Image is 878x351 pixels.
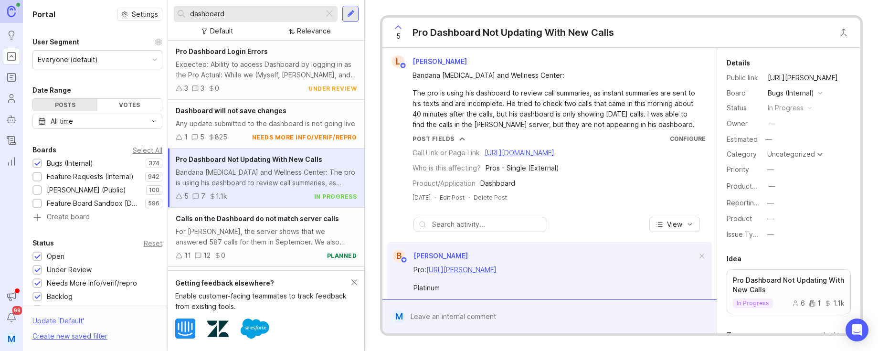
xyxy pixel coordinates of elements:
[51,116,73,127] div: All time
[393,250,405,262] div: B
[3,309,20,326] button: Notifications
[486,163,559,173] div: Pros - Single (External)
[200,132,204,142] div: 5
[184,250,191,261] div: 11
[468,193,470,202] div: ·
[12,306,22,315] span: 99
[144,241,162,246] div: Reset
[762,133,775,146] div: —
[176,214,339,223] span: Calls on the Dashboard do not match server calls
[670,135,706,142] a: Configure
[727,230,762,238] label: Issue Type
[176,59,357,80] div: Expected: Ability to access Dashboard by logging in as the Pro Actual: While we (Myself, [PERSON_...
[765,72,841,84] a: [URL][PERSON_NAME]
[168,100,364,149] a: Dashboard will not save changesAny update submitted to the dashboard is not going live15825needs ...
[32,213,162,222] a: Create board
[32,36,79,48] div: User Segment
[727,253,741,265] div: Idea
[221,250,225,261] div: 0
[480,178,515,189] div: Dashboard
[727,165,749,173] label: Priority
[47,265,92,275] div: Under Review
[175,319,195,339] img: Intercom logo
[737,299,769,307] p: in progress
[413,163,481,173] div: Who is this affecting?
[175,291,351,312] div: Enable customer-facing teammates to track feedback from existing tools.
[184,191,189,202] div: 5
[3,111,20,128] a: Autopilot
[846,319,868,341] div: Open Intercom Messenger
[3,132,20,149] a: Changelog
[413,70,697,81] div: Bandana [MEDICAL_DATA] and Wellness Center:
[400,62,407,69] img: member badge
[7,6,16,17] img: Canny Home
[834,23,853,42] button: Close button
[727,103,760,113] div: Status
[413,178,476,189] div: Product/Application
[176,155,322,163] span: Pro Dashboard Not Updating With New Calls
[727,199,778,207] label: Reporting Team
[168,267,364,326] a: OC Dashboard DiscrepancyNeed to see real conversions in the dashboard, but they are showing as re...
[252,133,357,141] div: needs more info/verif/repro
[792,300,805,307] div: 6
[97,99,162,111] div: Votes
[147,117,162,125] svg: toggle icon
[32,85,71,96] div: Date Range
[727,182,777,190] label: ProductboardID
[176,226,357,247] div: For [PERSON_NAME], the server shows that we answered 587 calls for them in September. We also bil...
[432,219,542,230] input: Search activity...
[413,193,431,202] a: [DATE]
[727,73,760,83] div: Public link
[203,250,211,261] div: 12
[168,208,364,267] a: Calls on the Dashboard do not match server callsFor [PERSON_NAME], the server shows that we answe...
[809,300,821,307] div: 1
[3,330,20,347] button: M
[434,193,436,202] div: ·
[386,55,475,68] a: L[PERSON_NAME]
[47,291,73,302] div: Backlog
[314,192,357,201] div: in progress
[33,99,97,111] div: Posts
[485,149,554,157] a: [URL][DOMAIN_NAME]
[440,193,465,202] div: Edit Post
[168,41,364,100] a: Pro Dashboard Login ErrorsExpected: Ability to access Dashboard by logging in as the Pro Actual: ...
[413,265,696,275] div: Pro:
[3,153,20,170] a: Reporting
[176,47,268,55] span: Pro Dashboard Login Errors
[733,276,845,295] p: Pro Dashboard Not Updating With New Calls
[148,160,159,167] p: 374
[768,88,814,98] div: Bugs (Internal)
[133,148,162,153] div: Select All
[413,252,468,260] span: [PERSON_NAME]
[132,10,158,19] span: Settings
[387,250,468,262] a: B[PERSON_NAME]
[392,55,404,68] div: L
[667,220,682,229] span: View
[413,135,465,143] button: Post Fields
[32,237,54,249] div: Status
[401,256,408,264] img: member badge
[117,8,162,21] a: Settings
[32,316,84,331] div: Update ' Default '
[727,214,752,223] label: Product
[3,288,20,305] button: Announcements
[201,191,205,202] div: 7
[767,151,815,158] div: Uncategorized
[822,330,851,340] div: Add tags
[393,310,405,323] div: M
[769,181,775,191] div: —
[215,83,219,94] div: 0
[727,88,760,98] div: Board
[767,213,774,224] div: —
[210,26,233,36] div: Default
[308,85,357,93] div: under review
[413,26,614,39] div: Pro Dashboard Not Updating With New Calls
[3,90,20,107] a: Users
[413,148,480,158] div: Call Link or Page Link
[426,266,497,274] a: [URL][PERSON_NAME]
[766,180,778,192] button: ProductboardID
[148,200,159,207] p: 596
[396,31,401,42] span: 5
[32,9,55,20] h1: Portal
